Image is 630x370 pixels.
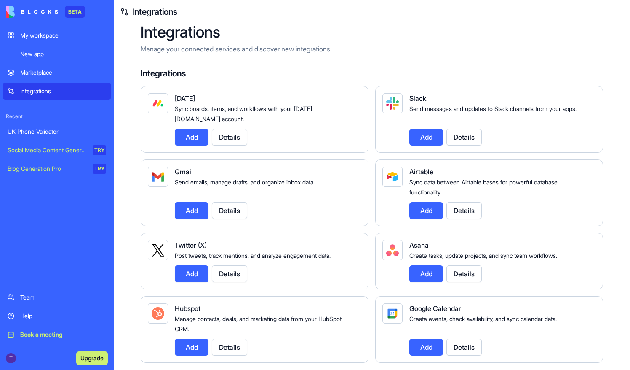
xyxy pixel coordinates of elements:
div: My workspace [20,31,106,40]
button: Add [175,129,208,146]
span: Slack [409,94,426,103]
div: UK Phone Validator [8,127,106,136]
span: Airtable [409,167,433,176]
div: BETA [65,6,85,18]
button: Details [212,202,247,219]
a: Social Media Content GeneratorTRY [3,142,111,159]
span: Google Calendar [409,304,461,313]
button: Add [409,339,443,356]
div: TRY [93,164,106,174]
button: Upgrade [76,351,108,365]
button: Details [446,265,482,282]
p: Manage your connected services and discover new integrations [141,44,603,54]
h4: Integrations [141,68,603,79]
span: [DATE] [175,94,195,103]
div: Marketplace [20,68,106,77]
button: Details [446,339,482,356]
span: Sync data between Airtable bases for powerful database functionality. [409,178,558,196]
div: Team [20,293,106,302]
a: New app [3,46,111,62]
button: Add [409,202,443,219]
button: Details [212,129,247,146]
div: New app [20,50,106,58]
a: UK Phone Validator [3,123,111,140]
span: Twitter (X) [175,241,207,249]
button: Add [175,202,208,219]
span: Post tweets, track mentions, and analyze engagement data. [175,252,331,259]
span: Asana [409,241,429,249]
div: Integrations [20,87,106,95]
button: Add [409,265,443,282]
img: ACg8ocIjASDRSqtogmeMB0MvBJdnIi_LQBOV5UAxgu_dM6N-uQK5PA=s96-c [6,353,16,363]
div: Book a meeting [20,330,106,339]
button: Details [446,202,482,219]
a: Team [3,289,111,306]
a: Blog Generation ProTRY [3,160,111,177]
span: Hubspot [175,304,200,313]
h2: Integrations [141,24,603,41]
span: Send emails, manage drafts, and organize inbox data. [175,178,315,186]
span: Sync boards, items, and workflows with your [DATE][DOMAIN_NAME] account. [175,105,312,122]
button: Add [175,265,208,282]
img: logo [6,6,58,18]
button: Details [212,339,247,356]
div: Help [20,312,106,320]
span: Create events, check availability, and sync calendar data. [409,315,557,322]
span: Create tasks, update projects, and sync team workflows. [409,252,557,259]
span: Send messages and updates to Slack channels from your apps. [409,105,577,112]
span: Manage contacts, deals, and marketing data from your HubSpot CRM. [175,315,342,332]
a: Integrations [132,6,177,18]
a: Integrations [3,83,111,100]
a: Marketplace [3,64,111,81]
div: TRY [93,145,106,155]
a: Book a meeting [3,326,111,343]
a: BETA [6,6,85,18]
button: Add [409,129,443,146]
span: Gmail [175,167,193,176]
button: Add [175,339,208,356]
button: Details [212,265,247,282]
span: Recent [3,113,111,120]
div: Blog Generation Pro [8,165,87,173]
div: Social Media Content Generator [8,146,87,154]
button: Details [446,129,482,146]
a: Upgrade [76,354,108,362]
a: Help [3,308,111,324]
a: My workspace [3,27,111,44]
